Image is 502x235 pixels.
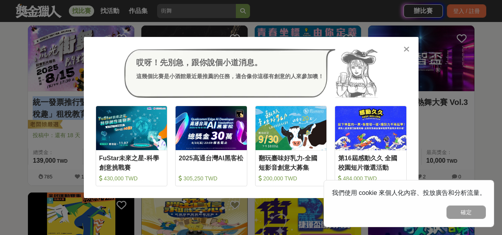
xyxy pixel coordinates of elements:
img: Cover Image [335,106,406,150]
a: Cover Image2025高通台灣AI黑客松 305,250 TWD [175,106,247,186]
div: 430,000 TWD [99,174,164,182]
button: 確定 [446,206,486,219]
div: FuStar未來之星-科學創意挑戰賽 [99,154,164,171]
div: 第16屆感動久久 全國校園短片徵選活動 [338,154,403,171]
a: Cover ImageFuStar未來之星-科學創意挑戰賽 430,000 TWD [96,106,168,186]
img: Cover Image [96,106,167,150]
span: 我們使用 cookie 來個人化內容、投放廣告和分析流量。 [332,189,486,196]
div: 305,250 TWD [179,174,244,182]
div: 484,000 TWD [338,174,403,182]
div: 2025高通台灣AI黑客松 [179,154,244,171]
div: 翻玩臺味好乳力-全國短影音創意大募集 [259,154,324,171]
div: 哎呀！先別急，跟你說個小道消息。 [136,57,324,68]
a: Cover Image第16屆感動久久 全國校園短片徵選活動 484,000 TWD [335,106,407,186]
img: Avatar [335,49,378,98]
img: Cover Image [256,106,327,150]
a: Cover Image翻玩臺味好乳力-全國短影音創意大募集 200,000 TWD [255,106,327,186]
div: 200,000 TWD [259,174,324,182]
div: 這幾個比賽是小酒館最近最推薦的任務，適合像你這樣有創意的人來參加噢！ [136,72,324,81]
img: Cover Image [176,106,247,150]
